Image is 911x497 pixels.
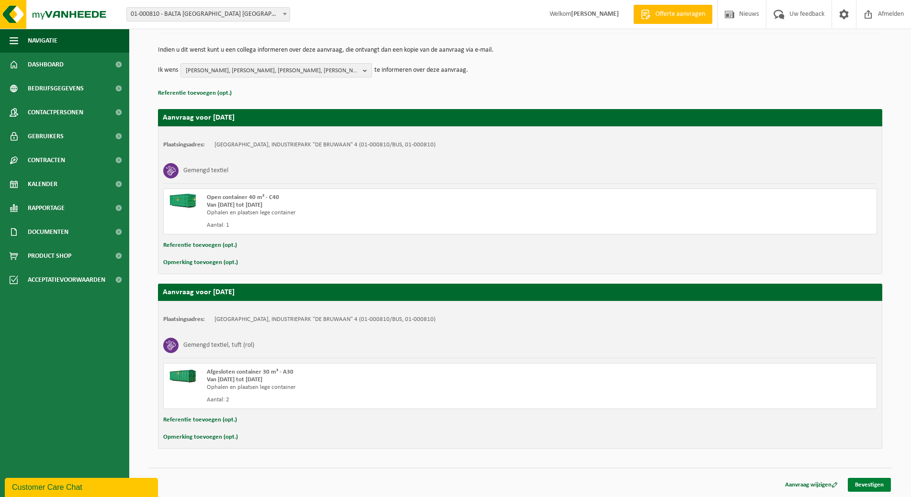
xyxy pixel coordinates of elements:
[163,414,237,426] button: Referentie toevoegen (opt.)
[207,384,559,391] div: Ophalen en plaatsen lege container
[653,10,708,19] span: Offerte aanvragen
[28,148,65,172] span: Contracten
[374,63,468,77] p: te informeren over deze aanvraag.
[169,368,197,383] img: HK-XA-30-GN-00.png
[163,431,238,443] button: Opmerking toevoegen (opt.)
[163,142,205,148] strong: Plaatsingsadres:
[183,163,228,178] h3: Gemengd textiel
[571,11,619,18] strong: [PERSON_NAME]
[5,476,160,497] iframe: chat widget
[28,29,57,53] span: Navigatie
[186,64,359,78] span: [PERSON_NAME], [PERSON_NAME], [PERSON_NAME], [PERSON_NAME]
[28,53,64,77] span: Dashboard
[163,316,205,322] strong: Plaatsingsadres:
[28,268,105,292] span: Acceptatievoorwaarden
[127,8,290,21] span: 01-000810 - BALTA OUDENAARDE NV - OUDENAARDE
[163,239,237,252] button: Referentie toevoegen (opt.)
[207,376,262,383] strong: Van [DATE] tot [DATE]
[169,194,197,208] img: HK-XC-40-GN-00.png
[28,196,65,220] span: Rapportage
[28,77,84,100] span: Bedrijfsgegevens
[207,194,279,200] span: Open container 40 m³ - C40
[163,114,235,121] strong: Aanvraag voor [DATE]
[207,221,559,229] div: Aantal: 1
[28,172,57,196] span: Kalender
[28,220,68,244] span: Documenten
[158,63,178,77] p: Ik wens
[848,478,891,492] a: Bevestigen
[180,63,372,77] button: [PERSON_NAME], [PERSON_NAME], [PERSON_NAME], [PERSON_NAME]
[207,369,293,375] span: Afgesloten container 30 m³ - A30
[163,288,235,296] strong: Aanvraag voor [DATE]
[207,396,559,404] div: Aantal: 2
[28,124,64,148] span: Gebruikers
[778,478,845,492] a: Aanvraag wijzigen
[183,338,254,353] h3: Gemengd textiel, tuft (rol)
[28,244,71,268] span: Product Shop
[207,209,559,217] div: Ophalen en plaatsen lege container
[633,5,712,24] a: Offerte aanvragen
[163,256,238,269] button: Opmerking toevoegen (opt.)
[158,47,882,54] p: Indien u dit wenst kunt u een collega informeren over deze aanvraag, die ontvangt dan een kopie v...
[126,7,290,22] span: 01-000810 - BALTA OUDENAARDE NV - OUDENAARDE
[214,141,436,149] td: [GEOGRAPHIC_DATA], INDUSTRIEPARK "DE BRUWAAN" 4 (01-000810/BUS, 01-000810)
[158,87,232,99] button: Referentie toevoegen (opt.)
[28,100,83,124] span: Contactpersonen
[207,202,262,208] strong: Van [DATE] tot [DATE]
[214,316,436,323] td: [GEOGRAPHIC_DATA], INDUSTRIEPARK "DE BRUWAAN" 4 (01-000810/BUS, 01-000810)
